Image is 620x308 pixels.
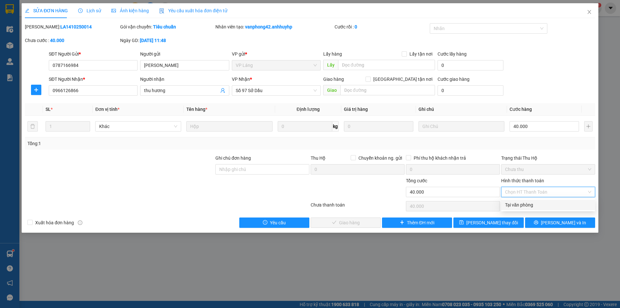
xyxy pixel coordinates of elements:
span: user-add [220,88,225,93]
div: Gói vận chuyển: [120,23,214,30]
input: Dọc đường [338,60,435,70]
label: Cước lấy hàng [438,51,467,57]
span: Tên hàng [186,107,207,112]
span: plus [31,87,41,92]
span: Lấy hàng [323,51,342,57]
label: Ghi chú đơn hàng [215,155,251,161]
span: kg [332,121,339,132]
div: [PERSON_NAME]: [25,23,119,30]
span: edit [25,8,29,13]
span: SỬA ĐƠN HÀNG [25,8,68,13]
div: SĐT Người Nhận [49,76,138,83]
b: 40.000 [50,38,64,43]
span: Yêu cầu xuất hóa đơn điện tử [159,8,227,13]
span: Lấy tận nơi [407,50,435,58]
b: Tiêu chuẩn [153,24,176,29]
button: plusThêm ĐH mới [382,218,452,228]
span: picture [111,8,116,13]
span: Định lượng [297,107,320,112]
div: Nhân viên tạo: [215,23,333,30]
button: save[PERSON_NAME] thay đổi [453,218,523,228]
div: Cước rồi : [335,23,429,30]
span: VP Nhận [232,77,250,82]
input: Dọc đường [340,85,435,95]
span: Lịch sử [78,8,101,13]
span: [GEOGRAPHIC_DATA] tận nơi [371,76,435,83]
span: Chưa thu [505,165,591,174]
span: Khác [99,122,177,131]
span: Ảnh kiện hàng [111,8,149,13]
span: Chọn HT Thanh Toán [505,187,591,197]
span: Giao [323,85,340,95]
span: printer [534,220,538,225]
span: SL [46,107,51,112]
span: Cước hàng [510,107,532,112]
span: Số 97 Sở Dầu [236,86,317,95]
strong: CHUYỂN PHÁT NHANH VIP ANH HUY [40,5,88,26]
div: SĐT Người Gửi [49,50,138,58]
span: Tổng cước [406,178,427,183]
span: Xuất hóa đơn hàng [33,219,77,226]
span: info-circle [78,220,82,225]
span: Lấy [323,60,338,70]
span: Thêm ĐH mới [407,219,434,226]
div: VP gửi [232,50,321,58]
button: exclamation-circleYêu cầu [239,218,309,228]
input: Cước lấy hàng [438,60,503,70]
button: plus [31,85,41,95]
span: save [459,220,464,225]
div: Ngày GD: [120,37,214,44]
span: Giao hàng [323,77,344,82]
span: plus [400,220,404,225]
div: Chưa cước : [25,37,119,44]
span: [PERSON_NAME] và In [541,219,586,226]
button: plus [584,121,593,132]
input: 0 [344,121,413,132]
button: printer[PERSON_NAME] và In [525,218,595,228]
div: Tổng: 1 [27,140,239,147]
input: Ghi chú đơn hàng [215,164,309,175]
input: Cước giao hàng [438,85,503,96]
span: Phí thu hộ khách nhận trả [411,154,469,162]
span: [PERSON_NAME] thay đổi [466,219,518,226]
th: Ghi chú [416,103,507,116]
span: Giá trị hàng [344,107,368,112]
span: Yêu cầu [270,219,286,226]
div: Người gửi [140,50,229,58]
button: delete [27,121,38,132]
input: VD: Bàn, Ghế [186,121,272,132]
span: clock-circle [78,8,83,13]
b: vanphong42.anhhuyhp [245,24,292,29]
label: Cước giao hàng [438,77,470,82]
span: exclamation-circle [263,220,267,225]
button: checkGiao hàng [311,218,381,228]
span: Thu Hộ [311,155,325,161]
img: icon [159,8,164,14]
span: VP Láng [236,60,317,70]
span: Đơn vị tính [95,107,119,112]
div: Trạng thái Thu Hộ [501,154,595,162]
b: [DATE] 11:48 [140,38,166,43]
span: close [587,9,592,15]
label: Hình thức thanh toán [501,178,544,183]
input: Ghi Chú [418,121,504,132]
div: Tại văn phòng [505,201,591,208]
b: 0 [355,24,357,29]
b: LA1410250014 [60,24,92,29]
button: Close [580,3,598,21]
div: Chưa thanh toán [310,201,405,213]
span: Chuyển phát nhanh: [GEOGRAPHIC_DATA] - [GEOGRAPHIC_DATA] [36,28,92,51]
div: Người nhận [140,76,229,83]
img: logo [3,26,36,58]
span: Chuyển khoản ng. gửi [356,154,405,162]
